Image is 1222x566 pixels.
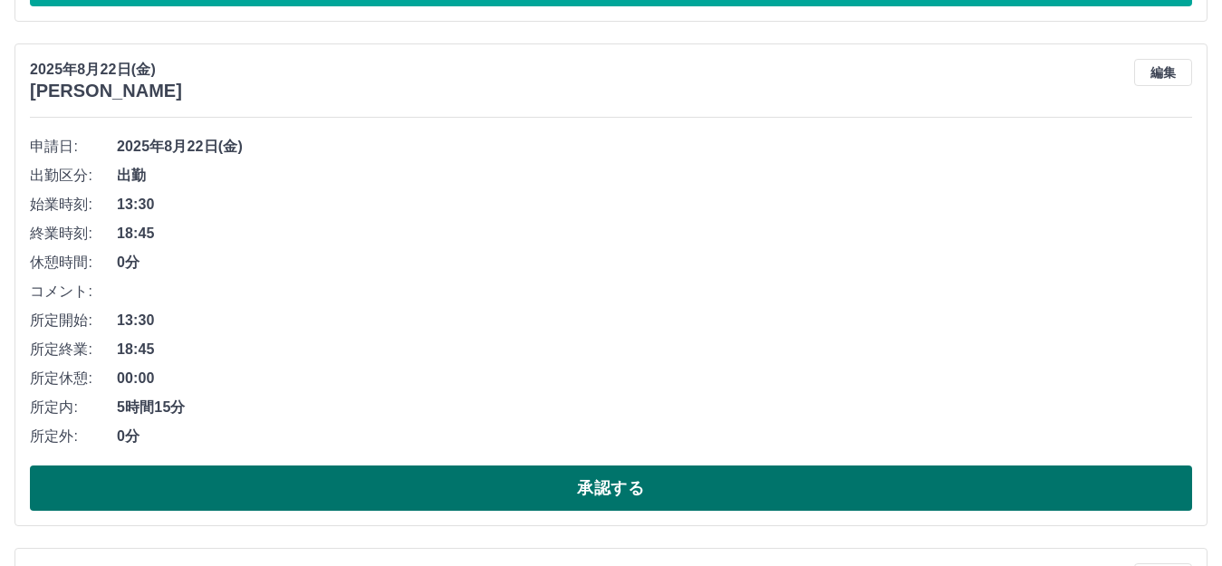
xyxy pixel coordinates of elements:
span: 0分 [117,252,1192,273]
span: 休憩時間: [30,252,117,273]
span: 0分 [117,426,1192,447]
span: 00:00 [117,368,1192,389]
span: 5時間15分 [117,397,1192,418]
span: 出勤区分: [30,165,117,187]
span: 申請日: [30,136,117,158]
span: 所定終業: [30,339,117,360]
span: 18:45 [117,223,1192,245]
span: 18:45 [117,339,1192,360]
span: コメント: [30,281,117,302]
span: 所定休憩: [30,368,117,389]
span: 2025年8月22日(金) [117,136,1192,158]
p: 2025年8月22日(金) [30,59,182,81]
button: 編集 [1134,59,1192,86]
span: 13:30 [117,310,1192,331]
span: 所定内: [30,397,117,418]
span: 終業時刻: [30,223,117,245]
span: 所定外: [30,426,117,447]
span: 出勤 [117,165,1192,187]
h3: [PERSON_NAME] [30,81,182,101]
button: 承認する [30,465,1192,511]
span: 13:30 [117,194,1192,216]
span: 始業時刻: [30,194,117,216]
span: 所定開始: [30,310,117,331]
